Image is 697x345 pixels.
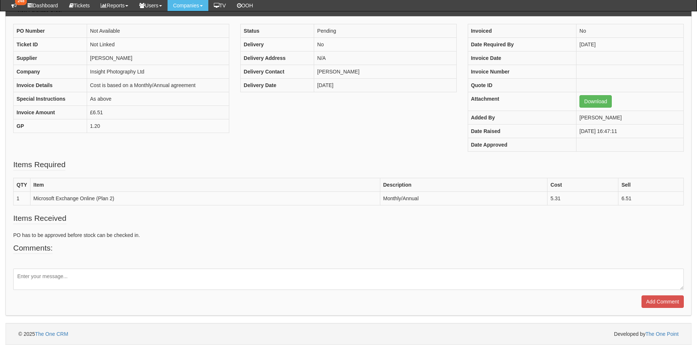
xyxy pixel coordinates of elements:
legend: Comments: [13,242,53,254]
th: Sell [618,178,684,192]
legend: Items Received [13,213,67,224]
td: Monthly/Annual [380,192,547,205]
th: Quote ID [468,79,576,92]
input: Add Comment [642,295,684,308]
th: Cost [547,178,618,192]
td: No [576,24,684,38]
th: Invoiced [468,24,576,38]
td: Not Linked [87,38,229,51]
th: Invoice Amount [14,106,87,119]
td: £6.51 [87,106,229,119]
td: [DATE] [314,79,456,92]
td: [DATE] 16:47:11 [576,125,684,138]
td: 5.31 [547,192,618,205]
a: Download [579,95,612,108]
span: Developed by [614,330,679,338]
td: No [314,38,456,51]
th: Company [14,65,87,79]
td: [PERSON_NAME] [314,65,456,79]
td: Microsoft Exchange Online (Plan 2) [30,192,380,205]
td: Pending [314,24,456,38]
th: Item [30,178,380,192]
th: Delivery Date [241,79,314,92]
th: Date Approved [468,138,576,152]
td: Insight Photography Ltd [87,65,229,79]
td: N/A [314,51,456,65]
a: The One Point [646,331,679,337]
span: © 2025 [18,331,68,337]
th: Invoice Details [14,79,87,92]
td: As above [87,92,229,106]
td: Not Available [87,24,229,38]
td: 1 [14,192,30,205]
td: Cost is based on a Monthly/Annual agreement [87,79,229,92]
th: Invoice Date [468,51,576,65]
th: Delivery Contact [241,65,314,79]
td: 1.20 [87,119,229,133]
th: Invoice Number [468,65,576,79]
th: GP [14,119,87,133]
th: PO Number [14,24,87,38]
th: Supplier [14,51,87,65]
th: Delivery [241,38,314,51]
th: Delivery Address [241,51,314,65]
th: QTY [14,178,30,192]
td: [PERSON_NAME] [576,111,684,125]
td: 6.51 [618,192,684,205]
th: Status [241,24,314,38]
th: Special Instructions [14,92,87,106]
a: The One CRM [35,331,68,337]
th: Description [380,178,547,192]
td: [DATE] [576,38,684,51]
th: Ticket ID [14,38,87,51]
p: PO has to be approved before stock can be checked in. [13,231,684,239]
th: Added By [468,111,576,125]
td: [PERSON_NAME] [87,51,229,65]
th: Attachment [468,92,576,111]
th: Date Required By [468,38,576,51]
legend: Items Required [13,159,65,170]
th: Date Raised [468,125,576,138]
